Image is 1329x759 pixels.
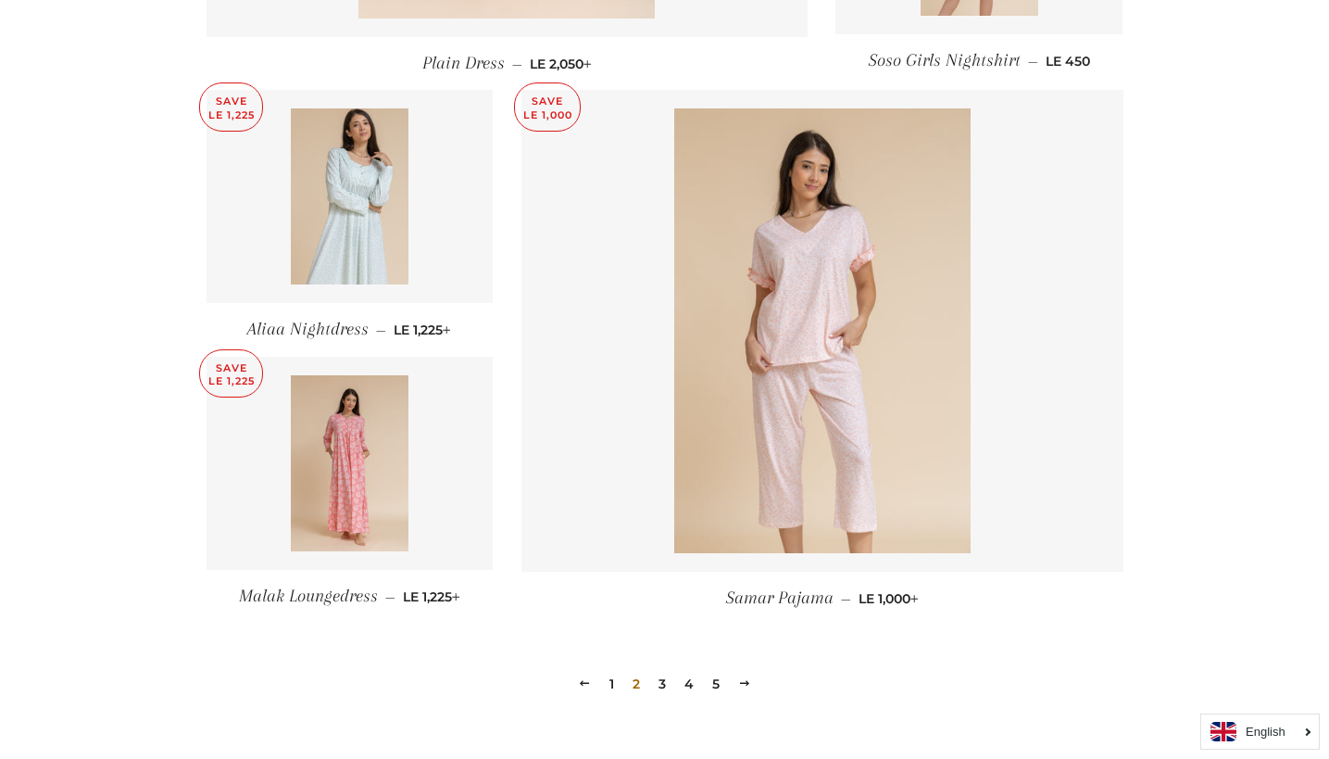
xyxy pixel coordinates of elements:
p: Save LE 1,225 [200,350,262,398]
a: Aliaa Nightdress — LE 1,225 [207,303,494,356]
p: Save LE 1,000 [515,83,580,131]
span: Samar Pajama [726,588,834,608]
a: Plain Dress — LE 2,050 [207,37,809,90]
a: 5 [705,670,727,698]
span: Soso Girls Nightshirt [869,50,1021,70]
span: Plain Dress [422,53,505,73]
a: Soso Girls Nightshirt — LE 450 [835,34,1122,87]
p: Save LE 1,225 [200,83,262,131]
a: 3 [651,670,673,698]
span: LE 450 [1046,53,1090,70]
i: English [1246,726,1285,738]
a: 4 [677,670,701,698]
span: Malak Loungedress [239,586,378,606]
a: 1 [602,670,621,698]
a: English [1210,722,1310,741]
span: — [512,56,522,72]
a: Malak Loungedress — LE 1,225 [207,570,494,623]
span: — [841,590,851,607]
a: Samar Pajama — LE 1,000 [521,572,1123,625]
span: — [385,588,395,605]
span: Aliaa Nightdress [247,319,369,339]
span: 2 [625,670,647,698]
span: LE 2,050 [530,56,592,72]
span: LE 1,225 [394,322,451,338]
span: LE 1,000 [859,590,919,607]
span: — [376,322,386,338]
span: — [1028,53,1038,70]
span: LE 1,225 [403,588,460,605]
